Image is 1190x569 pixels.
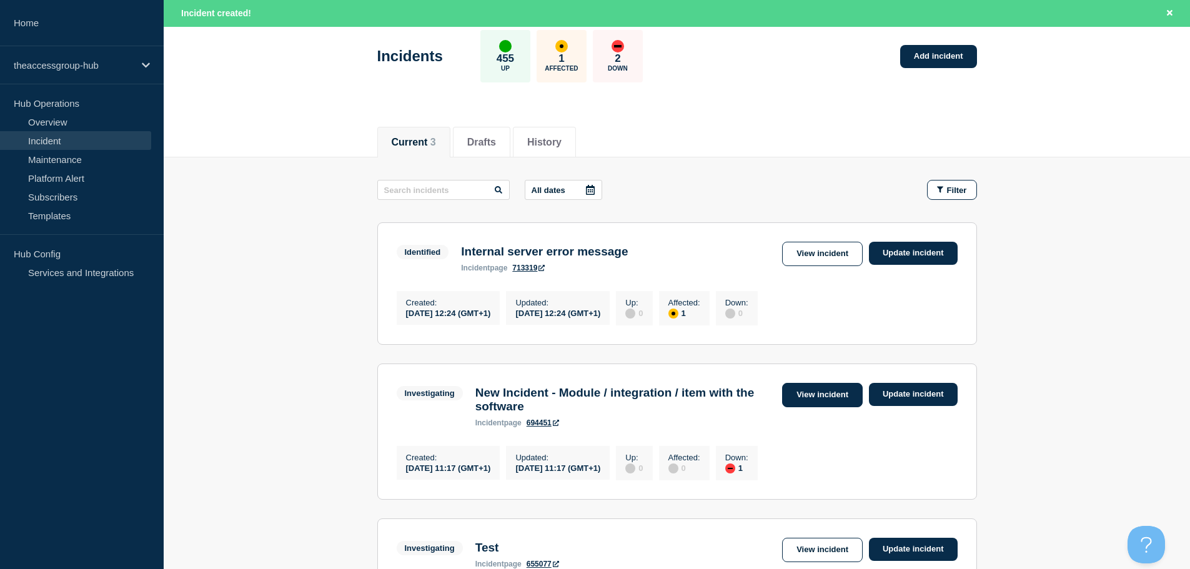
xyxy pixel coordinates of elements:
[461,264,490,272] span: incident
[377,180,510,200] input: Search incidents
[725,463,735,473] div: down
[525,180,602,200] button: All dates
[475,560,504,568] span: incident
[406,307,491,318] div: [DATE] 12:24 (GMT+1)
[782,383,863,407] a: View incident
[475,386,776,413] h3: New Incident - Module / integration / item with the software
[668,453,700,462] p: Affected :
[625,462,643,473] div: 0
[527,418,559,427] a: 694451
[725,309,735,319] div: disabled
[625,309,635,319] div: disabled
[406,298,491,307] p: Created :
[515,462,600,473] div: [DATE] 11:17 (GMT+1)
[782,538,863,562] a: View incident
[501,65,510,72] p: Up
[397,245,449,259] span: Identified
[475,560,522,568] p: page
[612,40,624,52] div: down
[461,264,507,272] p: page
[397,386,463,400] span: Investigating
[475,541,559,555] h3: Test
[558,52,564,65] p: 1
[869,538,958,561] a: Update incident
[900,45,977,68] a: Add incident
[515,298,600,307] p: Updated :
[869,383,958,406] a: Update incident
[515,453,600,462] p: Updated :
[947,186,967,195] span: Filter
[668,463,678,473] div: disabled
[615,52,620,65] p: 2
[668,309,678,319] div: affected
[181,8,251,18] span: Incident created!
[475,418,522,427] p: page
[668,307,700,319] div: 1
[725,298,748,307] p: Down :
[725,307,748,319] div: 0
[725,453,748,462] p: Down :
[1128,526,1165,563] iframe: Help Scout Beacon - Open
[527,137,562,148] button: History
[782,242,863,266] a: View incident
[555,40,568,52] div: affected
[527,560,559,568] a: 655077
[499,40,512,52] div: up
[545,65,578,72] p: Affected
[725,462,748,473] div: 1
[397,541,463,555] span: Investigating
[14,60,134,71] p: theaccessgroup-hub
[927,180,977,200] button: Filter
[668,298,700,307] p: Affected :
[668,462,700,473] div: 0
[515,307,600,318] div: [DATE] 12:24 (GMT+1)
[625,463,635,473] div: disabled
[608,65,628,72] p: Down
[406,453,491,462] p: Created :
[377,47,443,65] h1: Incidents
[497,52,514,65] p: 455
[625,307,643,319] div: 0
[869,242,958,265] a: Update incident
[625,298,643,307] p: Up :
[430,137,436,147] span: 3
[512,264,545,272] a: 713319
[467,137,496,148] button: Drafts
[461,245,628,259] h3: Internal server error message
[406,462,491,473] div: [DATE] 11:17 (GMT+1)
[1162,6,1178,21] button: Close banner
[392,137,436,148] button: Current 3
[625,453,643,462] p: Up :
[532,186,565,195] p: All dates
[475,418,504,427] span: incident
